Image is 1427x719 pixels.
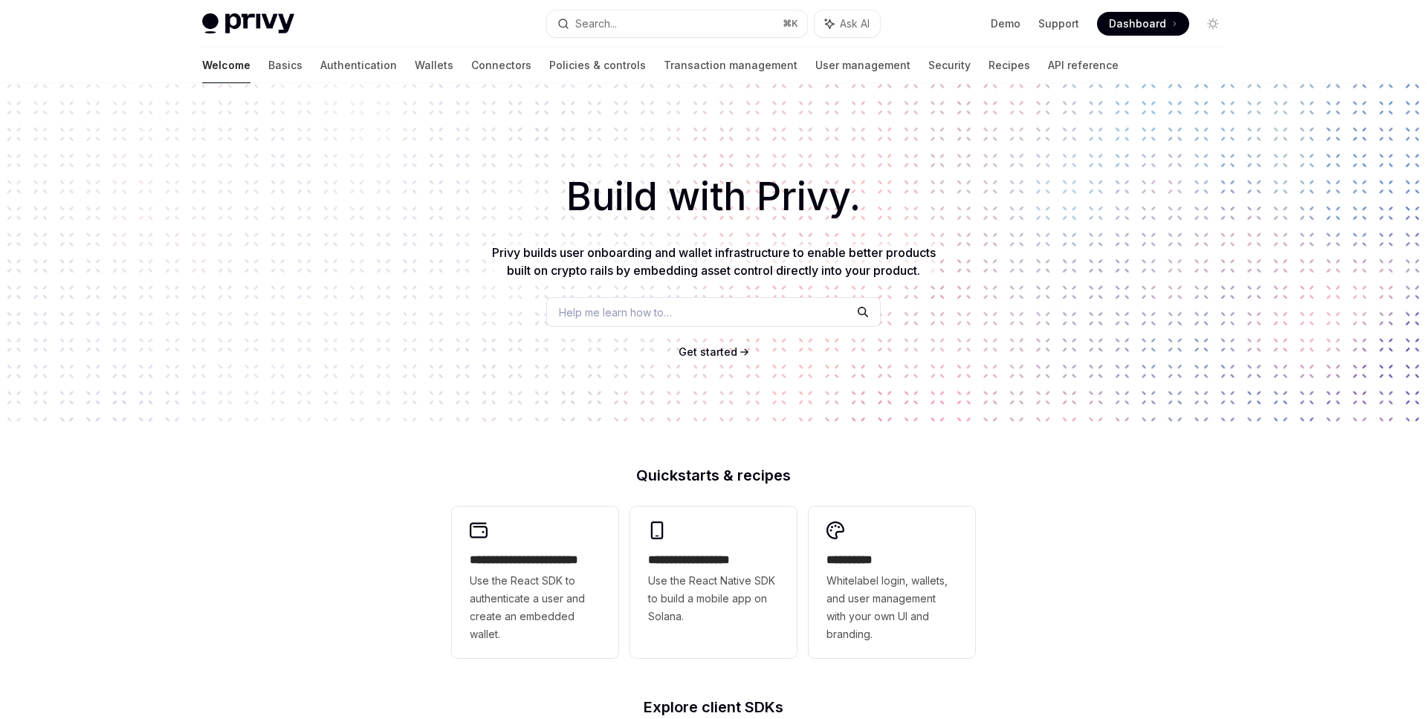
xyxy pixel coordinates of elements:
h2: Explore client SDKs [452,700,975,715]
h2: Quickstarts & recipes [452,468,975,483]
img: light logo [202,13,294,34]
div: Search... [575,15,617,33]
a: Recipes [988,48,1030,83]
a: Transaction management [664,48,797,83]
h1: Build with Privy. [24,168,1403,226]
a: **** *****Whitelabel login, wallets, and user management with your own UI and branding. [809,507,975,658]
span: ⌘ K [783,18,798,30]
a: User management [815,48,910,83]
a: Security [928,48,971,83]
a: Get started [679,345,737,359]
button: Toggle dark mode [1201,12,1225,36]
span: Use the React SDK to authenticate a user and create an embedded wallet. [470,572,601,643]
span: Help me learn how to… [559,305,672,320]
a: Support [1038,16,1079,31]
button: Search...⌘K [547,10,807,37]
a: Policies & controls [549,48,646,83]
span: Privy builds user onboarding and wallet infrastructure to enable better products built on crypto ... [492,245,936,278]
a: Dashboard [1097,12,1189,36]
a: API reference [1048,48,1119,83]
a: Basics [268,48,302,83]
a: Welcome [202,48,250,83]
a: Connectors [471,48,531,83]
a: Demo [991,16,1020,31]
span: Get started [679,345,737,358]
span: Whitelabel login, wallets, and user management with your own UI and branding. [826,572,957,643]
span: Dashboard [1109,16,1166,31]
a: Wallets [415,48,453,83]
button: Ask AI [815,10,880,37]
span: Ask AI [840,16,870,31]
a: **** **** **** ***Use the React Native SDK to build a mobile app on Solana. [630,507,797,658]
span: Use the React Native SDK to build a mobile app on Solana. [648,572,779,625]
a: Authentication [320,48,397,83]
